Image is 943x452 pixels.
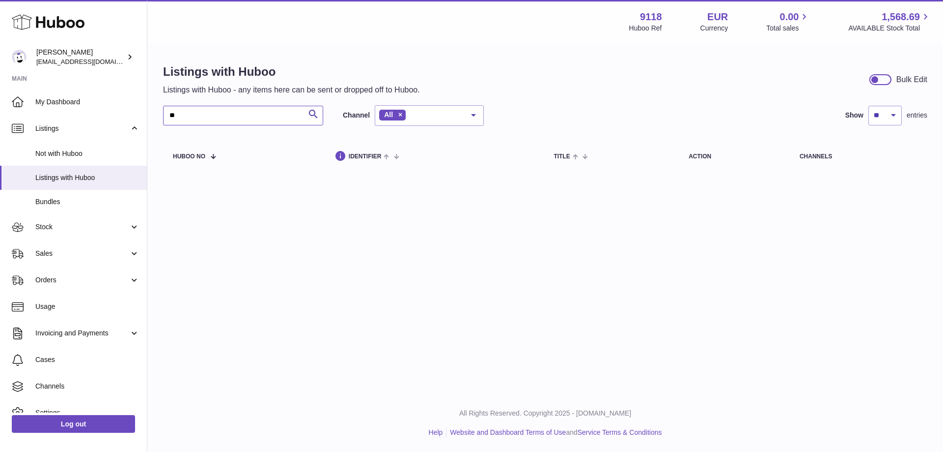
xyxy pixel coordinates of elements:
a: 0.00 Total sales [766,10,810,33]
span: Sales [35,249,129,258]
div: Currency [700,24,728,33]
span: Invoicing and Payments [35,329,129,338]
a: Log out [12,415,135,433]
a: Website and Dashboard Terms of Use [450,428,566,436]
span: 0.00 [780,10,799,24]
span: Listings [35,124,129,133]
span: AVAILABLE Stock Total [848,24,931,33]
label: Show [845,111,863,120]
span: title [554,153,570,160]
span: Usage [35,302,139,311]
a: Service Terms & Conditions [578,428,662,436]
p: Listings with Huboo - any items here can be sent or dropped off to Huboo. [163,85,420,95]
strong: EUR [707,10,728,24]
span: Channels [35,382,139,391]
div: action [689,153,780,160]
a: Help [429,428,443,436]
span: Stock [35,222,129,232]
div: Bulk Edit [896,74,927,85]
span: All [384,111,393,119]
label: Channel [343,111,370,120]
span: Orders [35,275,129,285]
span: My Dashboard [35,97,139,107]
strong: 9118 [640,10,662,24]
a: 1,568.69 AVAILABLE Stock Total [848,10,931,33]
span: identifier [349,153,382,160]
span: Cases [35,355,139,364]
div: Huboo Ref [629,24,662,33]
span: Huboo no [173,153,205,160]
span: Bundles [35,197,139,207]
div: [PERSON_NAME] [36,48,125,66]
li: and [446,428,662,437]
span: 1,568.69 [882,10,920,24]
span: Settings [35,408,139,418]
p: All Rights Reserved. Copyright 2025 - [DOMAIN_NAME] [155,409,935,418]
h1: Listings with Huboo [163,64,420,80]
span: Not with Huboo [35,149,139,158]
img: internalAdmin-9118@internal.huboo.com [12,50,27,64]
span: entries [907,111,927,120]
span: Listings with Huboo [35,173,139,182]
span: [EMAIL_ADDRESS][DOMAIN_NAME] [36,58,144,65]
div: channels [800,153,917,160]
span: Total sales [766,24,810,33]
